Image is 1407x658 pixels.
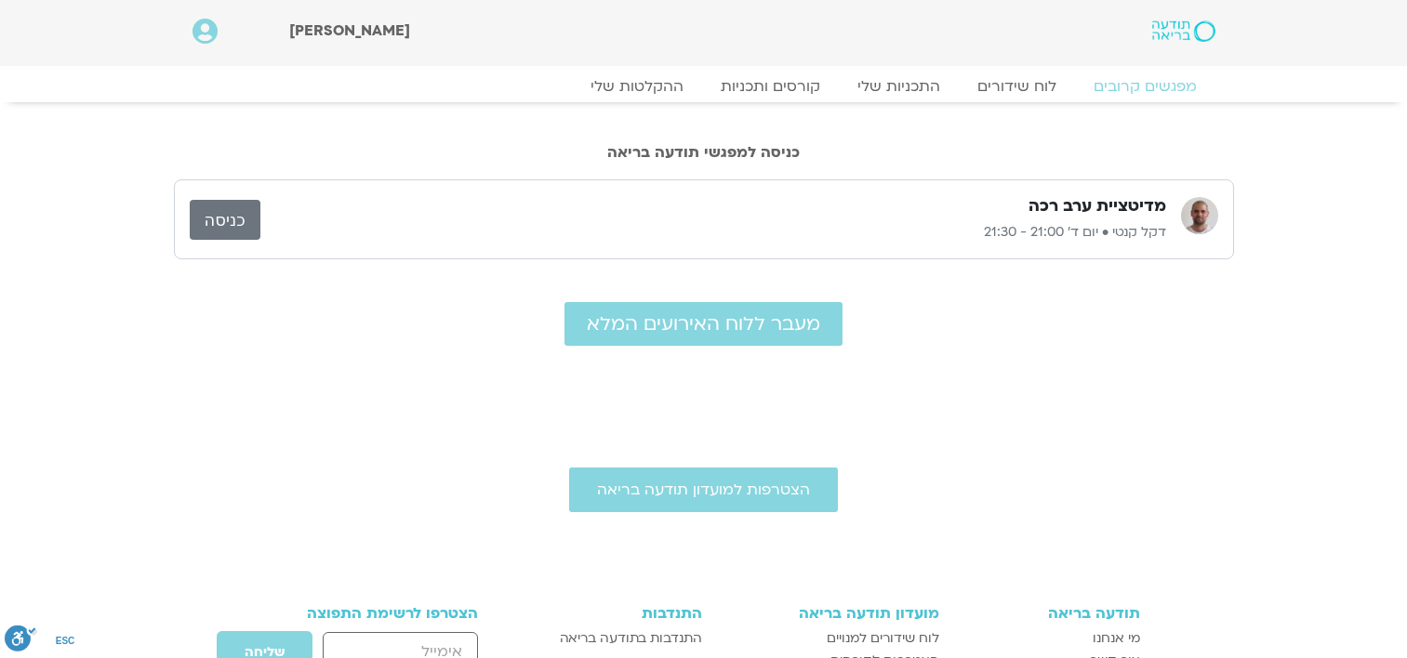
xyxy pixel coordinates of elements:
[721,605,939,622] h3: מועדון תודעה בריאה
[560,627,702,650] span: התנדבות בתודעה בריאה
[958,605,1140,622] h3: תודעה בריאה
[192,77,1215,96] nav: Menu
[1029,195,1166,217] h3: מדיטציית ערב רכה
[569,467,838,512] a: הצטרפות למועדון תודעה בריאה
[839,77,959,96] a: התכניות שלי
[572,77,702,96] a: ההקלטות שלי
[958,627,1140,650] a: מי אנחנו
[260,221,1166,243] p: דקל קנטי • יום ד׳ 21:00 - 21:30
[587,313,820,335] span: מעבר ללוח האירועים המלא
[289,20,410,41] span: [PERSON_NAME]
[529,627,701,650] a: התנדבות בתודעה בריאה
[564,302,843,346] a: מעבר ללוח האירועים המלא
[1181,197,1218,234] img: דקל קנטי
[190,200,260,240] a: כניסה
[702,77,839,96] a: קורסים ותכניות
[268,605,479,622] h3: הצטרפו לרשימת התפוצה
[959,77,1075,96] a: לוח שידורים
[1075,77,1215,96] a: מפגשים קרובים
[721,627,939,650] a: לוח שידורים למנויים
[529,605,701,622] h3: התנדבות
[597,481,810,498] span: הצטרפות למועדון תודעה בריאה
[174,144,1234,161] h2: כניסה למפגשי תודעה בריאה
[827,627,939,650] span: לוח שידורים למנויים
[1093,627,1140,650] span: מי אנחנו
